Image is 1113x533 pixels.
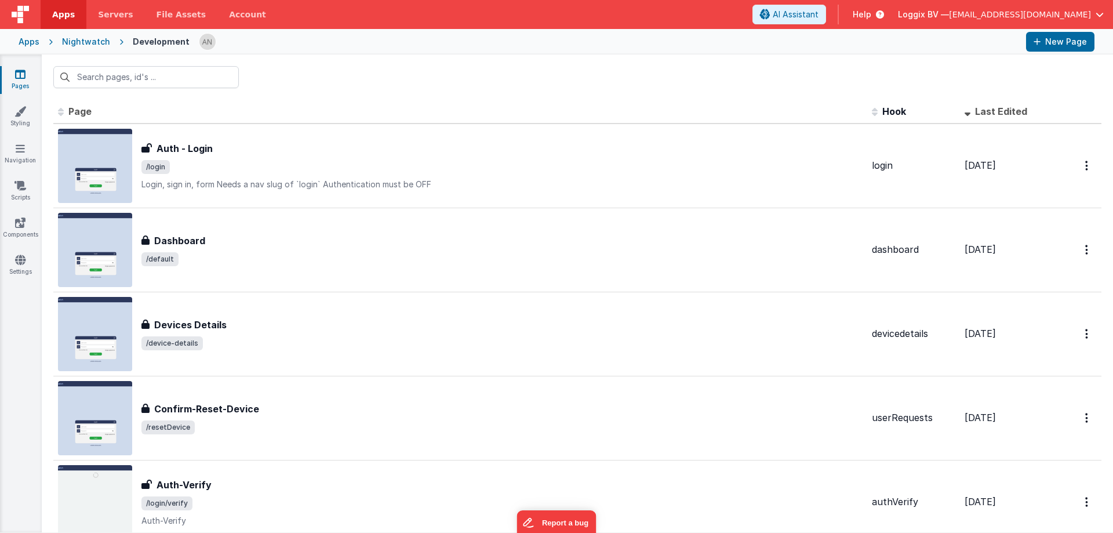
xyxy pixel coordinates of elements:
span: [EMAIL_ADDRESS][DOMAIN_NAME] [949,9,1091,20]
div: Development [133,36,190,48]
span: /login [141,160,170,174]
button: Options [1078,322,1097,346]
h3: Devices Details [154,318,227,332]
div: Apps [19,36,39,48]
div: authVerify [872,495,955,509]
span: Loggix BV — [898,9,949,20]
button: New Page [1026,32,1094,52]
button: Options [1078,490,1097,514]
button: Options [1078,406,1097,430]
span: [DATE] [965,244,996,255]
span: /resetDevice [141,420,195,434]
div: login [872,159,955,172]
span: Hook [882,106,906,117]
div: Nightwatch [62,36,110,48]
p: Auth-Verify [141,515,863,527]
span: [DATE] [965,159,996,171]
span: [DATE] [965,412,996,423]
span: Last Edited [975,106,1027,117]
div: dashboard [872,243,955,256]
h3: Auth - Login [157,142,213,155]
span: /device-details [141,336,203,350]
span: File Assets [157,9,206,20]
div: userRequests [872,411,955,425]
button: AI Assistant [752,5,826,24]
button: Loggix BV — [EMAIL_ADDRESS][DOMAIN_NAME] [898,9,1104,20]
span: AI Assistant [773,9,819,20]
span: Servers [98,9,133,20]
h3: Auth-Verify [157,478,212,492]
span: /default [141,252,179,266]
button: Options [1078,238,1097,262]
h3: Dashboard [154,234,205,248]
button: Options [1078,154,1097,177]
span: Apps [52,9,75,20]
input: Search pages, id's ... [53,66,239,88]
span: /login/verify [141,496,192,510]
span: [DATE] [965,496,996,507]
p: Login, sign in, form Needs a nav slug of `login` Authentication must be OFF [141,179,863,190]
img: f1d78738b441ccf0e1fcb79415a71bae [199,34,216,50]
div: devicedetails [872,327,955,340]
span: Page [68,106,92,117]
h3: Confirm-Reset-Device [154,402,259,416]
span: [DATE] [965,328,996,339]
span: Help [853,9,871,20]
